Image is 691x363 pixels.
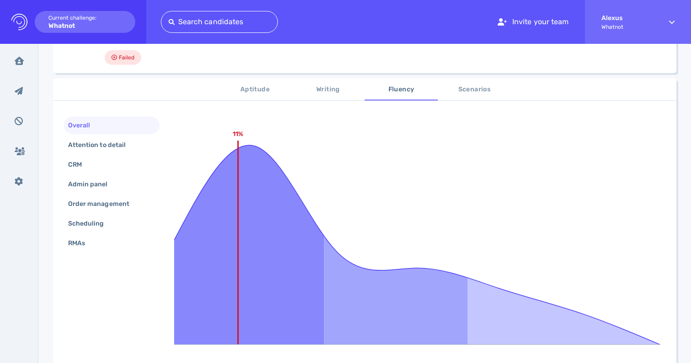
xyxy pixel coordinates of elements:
span: Scenarios [443,84,505,95]
strong: Alexus [601,14,653,22]
div: Order management [66,197,140,210]
span: Fluency [370,84,432,95]
div: RMAs [66,237,96,250]
span: Aptitude [224,84,286,95]
span: Whatnot [601,24,653,30]
div: Admin panel [66,178,119,191]
span: Writing [297,84,359,95]
div: CRM [66,158,93,171]
div: Scheduling [66,217,115,230]
span: Failed [119,52,134,63]
div: Overall [66,119,101,132]
div: Attention to detail [66,138,137,152]
text: 11% [233,130,243,138]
